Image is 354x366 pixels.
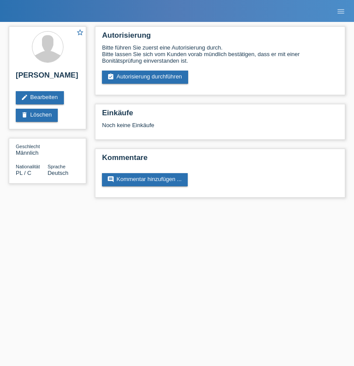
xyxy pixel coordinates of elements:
[48,170,69,176] span: Deutsch
[107,73,114,80] i: assignment_turned_in
[21,111,28,118] i: delete
[102,71,188,84] a: assignment_turned_inAutorisierung durchführen
[102,173,188,186] a: commentKommentar hinzufügen ...
[48,164,66,169] span: Sprache
[107,176,114,183] i: comment
[102,44,338,64] div: Bitte führen Sie zuerst eine Autorisierung durch. Bitte lassen Sie sich vom Kunden vorab mündlich...
[76,28,84,38] a: star_border
[102,153,338,167] h2: Kommentare
[102,31,338,44] h2: Autorisierung
[16,170,32,176] span: Polen / C / 19.05.2001
[16,144,40,149] span: Geschlecht
[102,109,338,122] h2: Einkäufe
[16,71,79,84] h2: [PERSON_NAME]
[16,91,64,104] a: editBearbeiten
[21,94,28,101] i: edit
[102,122,338,135] div: Noch keine Einkäufe
[76,28,84,36] i: star_border
[16,143,48,156] div: Männlich
[336,7,345,16] i: menu
[16,164,40,169] span: Nationalität
[332,8,350,14] a: menu
[16,109,58,122] a: deleteLöschen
